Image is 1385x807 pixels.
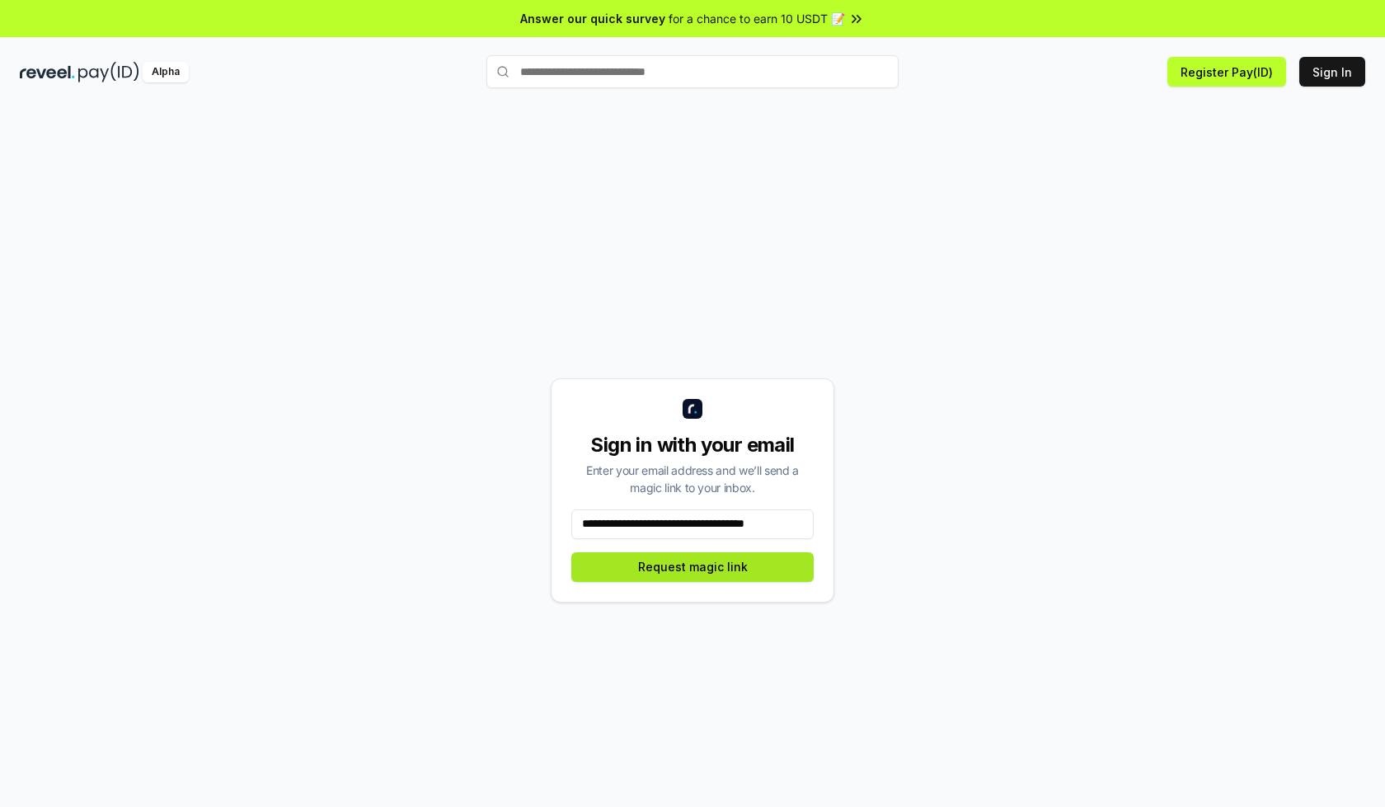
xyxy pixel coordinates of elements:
[78,62,139,82] img: pay_id
[520,10,665,27] span: Answer our quick survey
[669,10,845,27] span: for a chance to earn 10 USDT 📝
[1167,57,1286,87] button: Register Pay(ID)
[683,399,702,419] img: logo_small
[571,462,814,496] div: Enter your email address and we’ll send a magic link to your inbox.
[143,62,189,82] div: Alpha
[20,62,75,82] img: reveel_dark
[571,432,814,458] div: Sign in with your email
[571,552,814,582] button: Request magic link
[1299,57,1365,87] button: Sign In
